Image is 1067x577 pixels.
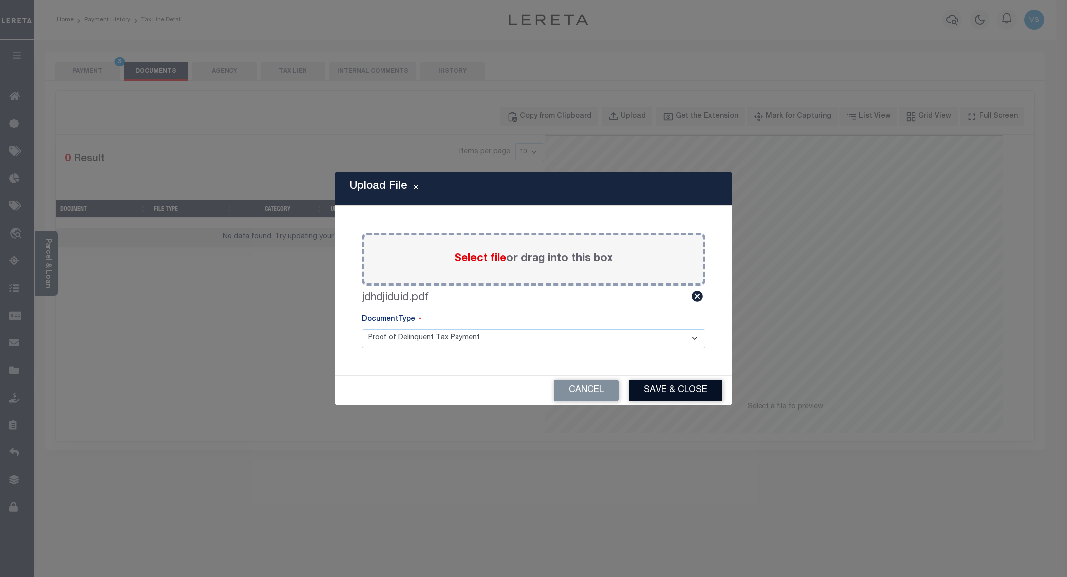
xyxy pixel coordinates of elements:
[554,380,619,401] button: Cancel
[350,180,407,193] h5: Upload File
[454,253,506,264] span: Select file
[362,314,421,325] label: DocumentType
[362,290,429,306] label: jdhdjiduid.pdf
[629,380,722,401] button: Save & Close
[407,183,425,195] button: Close
[454,251,613,267] label: or drag into this box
